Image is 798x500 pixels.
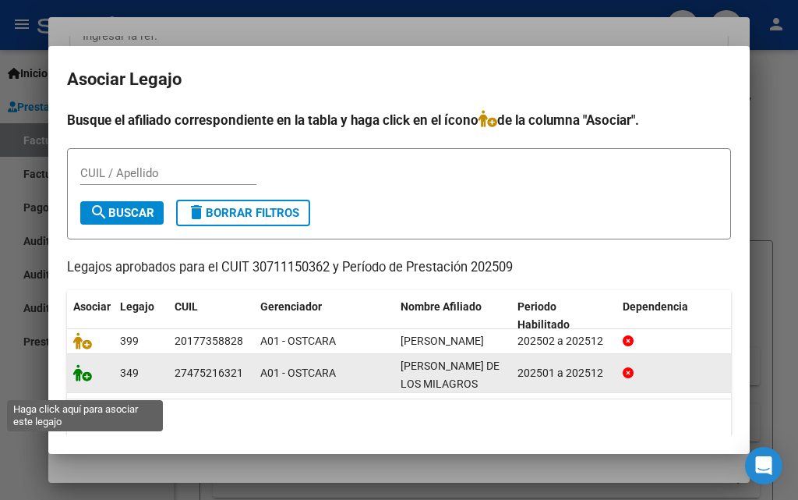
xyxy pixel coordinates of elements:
div: 2 registros [67,399,731,438]
datatable-header-cell: Dependencia [616,290,733,342]
div: 20177358828 [175,332,243,350]
span: Borrar Filtros [187,206,299,220]
mat-icon: delete [187,203,206,222]
div: 202501 a 202512 [517,364,610,382]
span: Legajo [120,300,154,313]
h2: Asociar Legajo [67,65,731,94]
span: Periodo Habilitado [517,300,570,331]
span: A01 - OSTCARA [260,367,336,379]
span: Buscar [90,206,154,220]
span: A01 - OSTCARA [260,335,336,347]
datatable-header-cell: Legajo [114,290,168,342]
h4: Busque el afiliado correspondiente en la tabla y haga click en el ícono de la columna "Asociar". [67,110,731,130]
span: Nombre Afiliado [401,300,482,313]
datatable-header-cell: Periodo Habilitado [511,290,616,342]
datatable-header-cell: Gerenciador [254,290,394,342]
datatable-header-cell: Nombre Afiliado [394,290,511,342]
span: 349 [120,367,139,379]
p: Legajos aprobados para el CUIT 30711150362 y Período de Prestación 202509 [67,258,731,278]
button: Buscar [80,201,164,225]
mat-icon: search [90,203,108,222]
button: Borrar Filtros [176,200,310,226]
div: Open Intercom Messenger [745,447,782,484]
span: CUIL [175,300,198,313]
span: Asociar [73,300,111,313]
datatable-header-cell: CUIL [168,290,254,342]
span: Gerenciador [260,300,322,313]
span: Dependencia [623,300,688,313]
datatable-header-cell: Asociar [67,290,114,342]
span: RODRIGUEZ MALENA DE LOS MILAGROS [401,360,500,390]
span: MORI HECTOR ANIBAL [401,335,484,347]
span: 399 [120,335,139,347]
div: 27475216321 [175,364,243,382]
div: 202502 a 202512 [517,332,610,350]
